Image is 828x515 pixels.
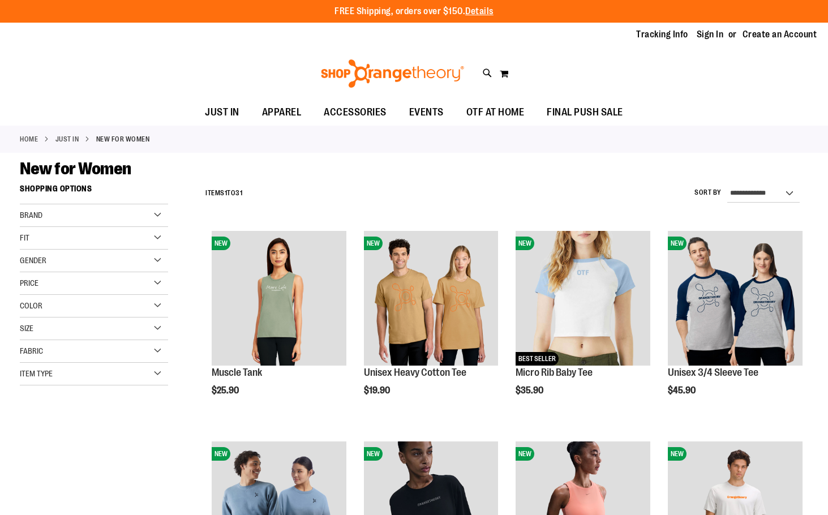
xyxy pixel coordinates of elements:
[205,184,242,202] h2: Items to
[535,100,634,126] a: FINAL PUSH SALE
[510,225,656,424] div: product
[20,369,53,378] span: Item Type
[212,231,346,367] a: Muscle TankNEW
[20,346,43,355] span: Fabric
[398,100,455,126] a: EVENTS
[251,100,313,126] a: APPAREL
[516,385,545,396] span: $35.90
[20,256,46,265] span: Gender
[334,5,494,18] p: FREE Shipping, orders over $150.
[516,237,534,250] span: NEW
[516,447,534,461] span: NEW
[324,100,387,125] span: ACCESSORIES
[358,225,504,424] div: product
[547,100,623,125] span: FINAL PUSH SALE
[668,231,803,366] img: Unisex 3/4 Sleeve Tee
[465,6,494,16] a: Details
[636,28,688,41] a: Tracking Info
[235,189,242,197] span: 31
[364,231,499,367] a: Unisex Heavy Cotton TeeNEW
[455,100,536,126] a: OTF AT HOME
[312,100,398,126] a: ACCESSORIES
[466,100,525,125] span: OTF AT HOME
[694,188,722,198] label: Sort By
[516,367,593,378] a: Micro Rib Baby Tee
[20,233,29,242] span: Fit
[212,385,241,396] span: $25.90
[668,367,758,378] a: Unisex 3/4 Sleeve Tee
[20,301,42,310] span: Color
[20,278,38,287] span: Price
[364,231,499,366] img: Unisex Heavy Cotton Tee
[262,100,302,125] span: APPAREL
[668,237,687,250] span: NEW
[205,100,239,125] span: JUST IN
[212,367,262,378] a: Muscle Tank
[20,324,33,333] span: Size
[516,231,650,366] img: Micro Rib Baby Tee
[319,59,466,88] img: Shop Orangetheory
[20,134,38,144] a: Home
[516,231,650,367] a: Micro Rib Baby TeeNEWBEST SELLER
[20,211,42,220] span: Brand
[516,352,559,366] span: BEST SELLER
[668,385,697,396] span: $45.90
[662,225,808,424] div: product
[364,237,383,250] span: NEW
[668,447,687,461] span: NEW
[409,100,444,125] span: EVENTS
[212,447,230,461] span: NEW
[697,28,724,41] a: Sign In
[206,225,352,424] div: product
[55,134,79,144] a: JUST IN
[96,134,150,144] strong: New for Women
[225,189,228,197] span: 1
[20,179,168,204] strong: Shopping Options
[743,28,817,41] a: Create an Account
[668,231,803,367] a: Unisex 3/4 Sleeve TeeNEW
[364,385,392,396] span: $19.90
[364,367,466,378] a: Unisex Heavy Cotton Tee
[212,231,346,366] img: Muscle Tank
[20,159,131,178] span: New for Women
[194,100,251,125] a: JUST IN
[364,447,383,461] span: NEW
[212,237,230,250] span: NEW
